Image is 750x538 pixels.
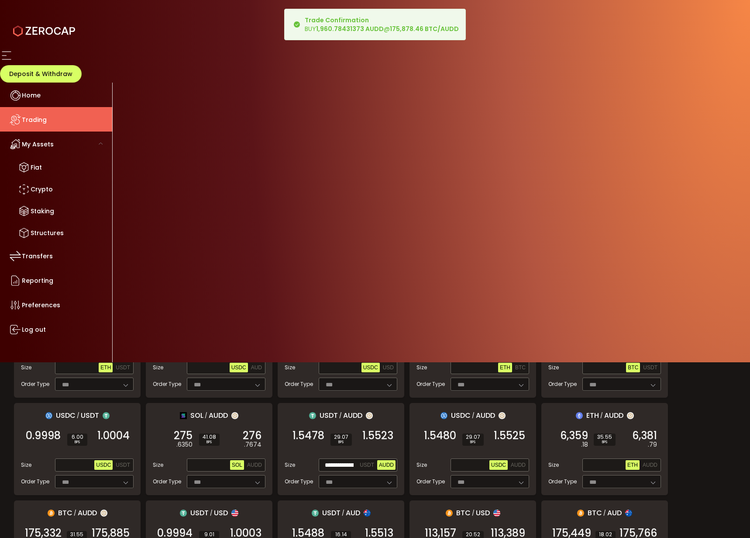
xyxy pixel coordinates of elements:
button: AUD [249,363,264,372]
img: usdt_portfolio.svg [309,412,316,419]
em: / [472,509,475,517]
b: 175,878.46 BTC/AUDD [390,24,459,33]
span: Order Type [21,380,49,388]
em: / [210,509,213,517]
button: ETH [99,363,113,372]
span: AUD [607,507,622,518]
button: USDC [94,460,113,470]
b: 1,960.78431373 AUDD [316,24,384,33]
img: eth_portfolio.svg [576,412,583,419]
span: 6.00 [71,434,84,440]
i: BPS [71,440,84,445]
span: USDT [116,462,130,468]
span: USD [383,364,394,371]
span: 6,381 [632,431,657,440]
img: aud_portfolio.svg [364,510,371,517]
span: Staking [31,207,54,215]
button: ETH [626,460,640,470]
span: AUDD [379,462,394,468]
button: USDT [114,460,132,470]
em: / [339,412,342,420]
span: Size [21,364,31,371]
span: 41.08 [203,434,216,440]
img: usd_portfolio.svg [493,510,500,517]
span: BTC [456,507,471,518]
em: .18 [581,440,588,449]
span: 29.07 [334,434,348,440]
span: 1.0004 [97,431,130,440]
img: sol_portfolio.png [180,412,187,419]
span: Size [21,461,31,469]
span: Order Type [153,380,181,388]
span: AUDD [643,462,657,468]
span: AUDD [78,507,97,518]
span: AUDD [247,462,262,468]
span: 18.02 [599,532,612,537]
span: USDT [116,364,130,371]
span: Size [153,461,163,469]
span: Log out [22,325,46,334]
i: BPS [597,440,612,445]
img: usdt_portfolio.svg [180,510,187,517]
span: Size [153,364,163,371]
img: usdt_portfolio.svg [312,510,319,517]
span: BTC [58,507,72,518]
span: 0.9998 [26,431,61,440]
button: BTC [626,363,640,372]
span: 175,332 [25,529,62,538]
span: USDT [320,410,338,421]
span: AUD [346,507,360,518]
span: 175,766 [619,529,657,538]
span: USDC [96,462,111,468]
span: AUDD [511,462,526,468]
span: AUDD [209,410,228,421]
span: 31.55 [70,532,83,537]
span: BTC [588,507,602,518]
span: Crypto [31,185,53,194]
span: Order Type [416,380,445,388]
span: BTC [515,364,526,371]
img: zuPXiwguUFiBOIQyqLOiXsnnNitlx7q4LCwEbLHADjIpTka+Lip0HH8D0VTrd02z+wEAAAAASUVORK5CYII= [231,412,238,419]
em: / [603,509,606,517]
span: Order Type [285,380,313,388]
span: Home [22,91,41,100]
span: 1.5525 [494,431,525,440]
span: 9.01 [203,532,216,537]
button: USDC [489,460,508,470]
span: Trading [22,115,47,124]
button: USDT [358,460,376,470]
span: Size [285,461,295,469]
img: zuPXiwguUFiBOIQyqLOiXsnnNitlx7q4LCwEbLHADjIpTka+Lip0HH8D0VTrd02z+wEAAAAASUVORK5CYII= [627,412,634,419]
span: 35.55 [597,434,612,440]
span: ETH [586,410,599,421]
span: ETH [100,364,111,371]
button: USDT [114,363,132,372]
button: SOL [230,460,244,470]
span: Transfers [22,252,53,260]
span: AUDD [343,410,362,421]
em: / [205,412,207,420]
button: AUDD [245,460,264,470]
img: usdt_portfolio.svg [103,412,110,419]
button: ETH [498,363,512,372]
span: 1.0003 [230,529,261,538]
button: AUDD [641,460,659,470]
img: usdc_portfolio.svg [45,412,52,419]
button: USDT [641,363,659,372]
div: Chat Widget [646,444,750,538]
span: My Assets [22,140,54,149]
img: usdc_portfolio.svg [440,412,447,419]
img: btc_portfolio.svg [446,510,453,517]
span: ETH [500,364,510,371]
img: btc_portfolio.svg [577,510,584,517]
span: USDC [451,410,471,421]
span: Preferences [22,301,60,309]
em: / [77,412,79,420]
button: USDC [361,363,380,372]
span: 0.9994 [157,529,193,538]
span: USDT [322,507,341,518]
button: USD [381,363,396,372]
span: USD [476,507,490,518]
span: 113,389 [491,529,525,538]
button: AUDD [377,460,396,470]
